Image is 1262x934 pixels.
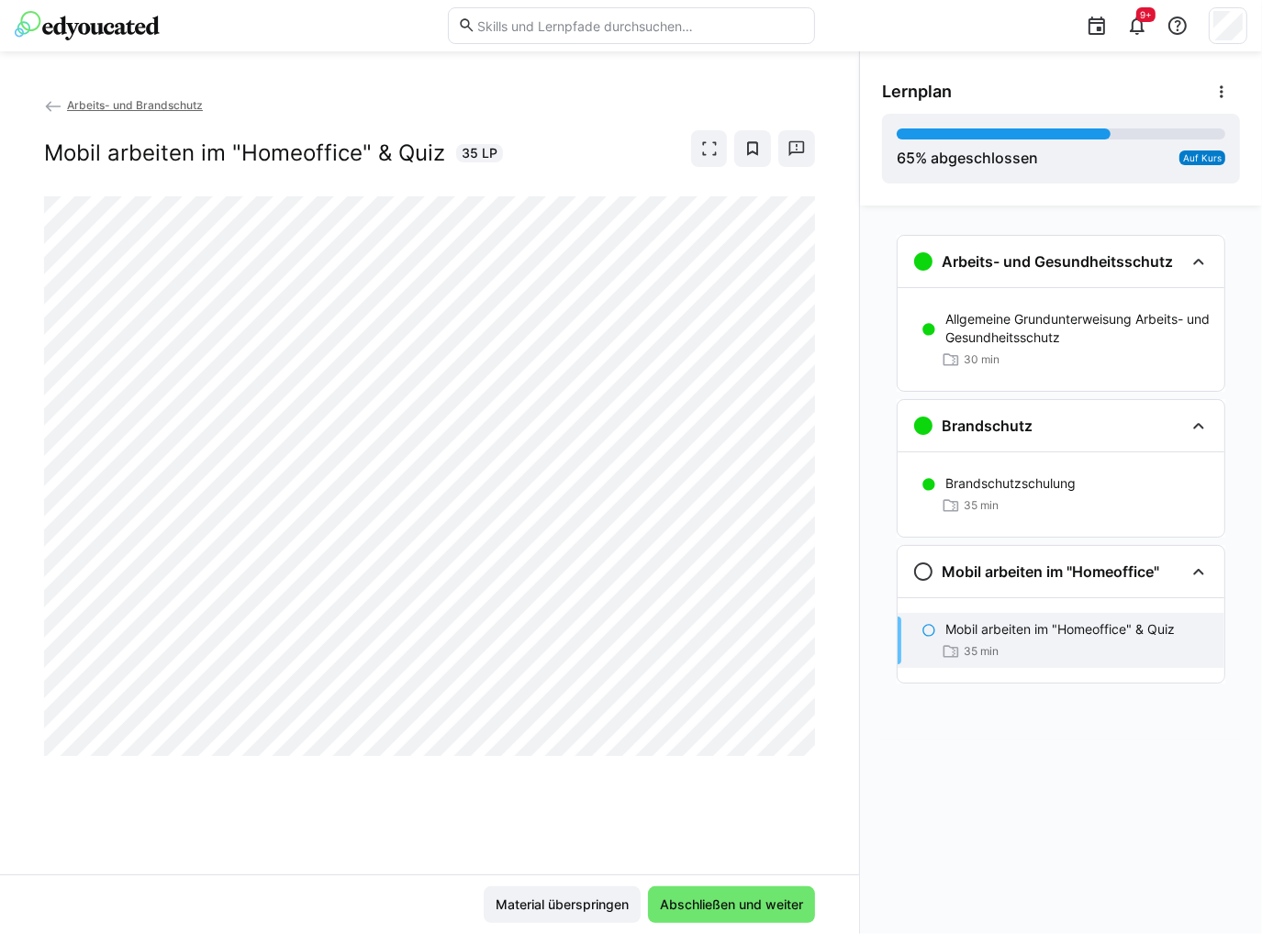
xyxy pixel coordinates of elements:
[945,474,1076,493] p: Brandschutzschulung
[657,895,806,914] span: Abschließen und weiter
[942,252,1173,271] h3: Arbeits- und Gesundheitsschutz
[964,644,999,659] span: 35 min
[942,562,1159,581] h3: Mobil arbeiten im "Homeoffice"
[882,82,952,102] span: Lernplan
[67,98,203,112] span: Arbeits- und Brandschutz
[648,886,815,923] button: Abschließen und weiter
[897,149,915,167] span: 65
[493,895,631,914] span: Material überspringen
[1140,9,1152,20] span: 9+
[945,620,1175,639] p: Mobil arbeiten im "Homeoffice" & Quiz
[964,498,999,513] span: 35 min
[44,98,203,112] a: Arbeits- und Brandschutz
[475,17,804,34] input: Skills und Lernpfade durchsuchen…
[44,139,445,167] h2: Mobil arbeiten im "Homeoffice" & Quiz
[1183,152,1222,163] span: Auf Kurs
[897,147,1038,169] div: % abgeschlossen
[484,886,641,923] button: Material überspringen
[945,310,1210,347] p: Allgemeine Grundunterweisung Arbeits- und Gesundheitsschutz
[942,417,1033,435] h3: Brandschutz
[964,352,1000,367] span: 30 min
[462,144,497,162] span: 35 LP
